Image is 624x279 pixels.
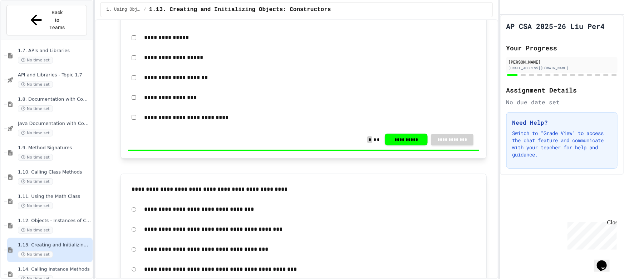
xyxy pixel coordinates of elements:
span: Back to Teams [49,9,65,31]
span: No time set [18,130,53,136]
span: 1. Using Objects and Methods [107,7,141,13]
span: 1.13. Creating and Initializing Objects: Constructors [18,242,91,248]
h3: Need Help? [512,118,611,127]
span: No time set [18,105,53,112]
span: 1.9. Method Signatures [18,145,91,151]
span: No time set [18,178,53,185]
span: No time set [18,154,53,161]
span: 1.13. Creating and Initializing Objects: Constructors [149,5,331,14]
div: [PERSON_NAME] [508,59,615,65]
span: 1.12. Objects - Instances of Classes [18,218,91,224]
span: 1.11. Using the Math Class [18,194,91,200]
span: No time set [18,251,53,258]
div: No due date set [506,98,618,106]
div: [EMAIL_ADDRESS][DOMAIN_NAME] [508,65,615,71]
span: Java Documentation with Comments - Topic 1.8 [18,121,91,127]
h1: AP CSA 2025-26 Liu Per4 [506,21,605,31]
span: No time set [18,203,53,209]
iframe: chat widget [594,250,617,272]
span: 1.8. Documentation with Comments and Preconditions [18,96,91,103]
div: Chat with us now!Close [3,3,49,45]
span: No time set [18,227,53,234]
span: No time set [18,57,53,64]
h2: Your Progress [506,43,618,53]
span: 1.7. APIs and Libraries [18,48,91,54]
h2: Assignment Details [506,85,618,95]
span: 1.14. Calling Instance Methods [18,266,91,273]
span: No time set [18,81,53,88]
span: / [144,7,146,13]
iframe: chat widget [565,219,617,250]
p: Switch to "Grade View" to access the chat feature and communicate with your teacher for help and ... [512,130,611,158]
span: 1.10. Calling Class Methods [18,169,91,175]
span: API and Libraries - Topic 1.7 [18,72,91,78]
